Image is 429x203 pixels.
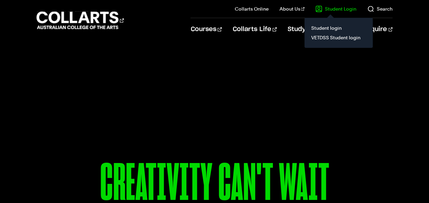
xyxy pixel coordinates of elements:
[280,5,305,12] a: About Us
[288,18,352,41] a: Study Information
[235,5,269,12] a: Collarts Online
[315,5,356,12] a: Student Login
[363,18,392,41] a: Enquire
[37,11,124,30] div: Go to homepage
[310,23,367,33] a: Student login
[233,18,277,41] a: Collarts Life
[190,18,221,41] a: Courses
[310,33,367,42] a: VETDSS Student login
[367,5,392,12] a: Search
